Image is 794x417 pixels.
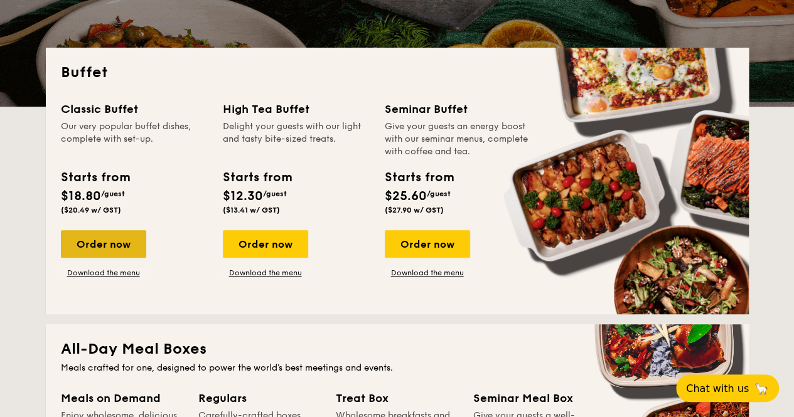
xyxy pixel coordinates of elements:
[223,206,280,214] span: ($13.41 w/ GST)
[101,189,125,198] span: /guest
[223,268,308,278] a: Download the menu
[61,100,208,118] div: Classic Buffet
[198,389,321,407] div: Regulars
[61,268,146,278] a: Download the menu
[223,189,263,204] span: $12.30
[223,100,370,118] div: High Tea Buffet
[385,100,532,118] div: Seminar Buffet
[263,189,287,198] span: /guest
[61,120,208,158] div: Our very popular buffet dishes, complete with set-up.
[223,168,291,187] div: Starts from
[427,189,451,198] span: /guest
[385,268,470,278] a: Download the menu
[61,230,146,258] div: Order now
[385,189,427,204] span: $25.60
[676,374,779,402] button: Chat with us🦙
[223,120,370,158] div: Delight your guests with our light and tasty bite-sized treats.
[385,168,453,187] div: Starts from
[336,389,458,407] div: Treat Box
[61,362,734,374] div: Meals crafted for one, designed to power the world's best meetings and events.
[754,381,769,396] span: 🦙
[61,339,734,359] h2: All-Day Meal Boxes
[385,120,532,158] div: Give your guests an energy boost with our seminar menus, complete with coffee and tea.
[61,168,129,187] div: Starts from
[61,189,101,204] span: $18.80
[61,389,183,407] div: Meals on Demand
[385,230,470,258] div: Order now
[61,206,121,214] span: ($20.49 w/ GST)
[686,383,749,394] span: Chat with us
[473,389,596,407] div: Seminar Meal Box
[223,230,308,258] div: Order now
[61,63,734,83] h2: Buffet
[385,206,444,214] span: ($27.90 w/ GST)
